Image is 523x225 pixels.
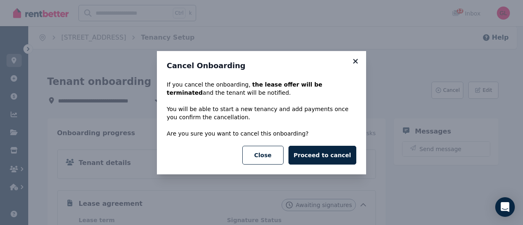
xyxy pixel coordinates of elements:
[288,146,356,165] button: Proceed to cancel
[495,197,515,217] div: Open Intercom Messenger
[167,80,356,97] p: If you cancel the onboarding, and the tenant will be notified.
[167,129,356,138] p: Are you sure you want to cancel this onboarding?
[167,61,356,71] h3: Cancel Onboarding
[242,146,284,165] button: Close
[167,105,356,121] p: You will be able to start a new tenancy and add payments once you confirm the cancellation.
